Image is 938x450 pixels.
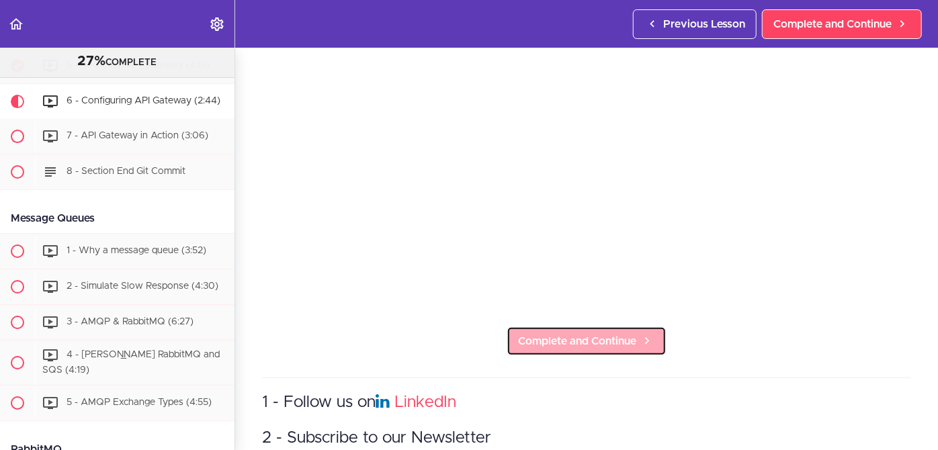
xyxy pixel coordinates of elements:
span: 3 - AMQP & RabbitMQ (6:27) [67,318,194,327]
span: 6 - Configuring API Gateway (2:44) [67,97,220,106]
svg: Back to course curriculum [8,16,24,32]
div: COMPLETE [17,53,218,71]
span: 2 - Simulate Slow Response (4:30) [67,282,218,291]
a: Previous Lesson [633,9,757,39]
h3: 2 - Subscribe to our Newsletter [262,427,911,449]
span: 7 - API Gateway in Action (3:06) [67,132,208,141]
span: 4 - [PERSON_NAME] RabbitMQ and SQS (4:19) [42,351,220,375]
a: Complete and Continue [762,9,922,39]
span: 27% [78,54,106,68]
a: Complete and Continue [507,326,667,356]
span: Previous Lesson [663,16,745,32]
span: 8 - Section End Git Commit [67,167,185,177]
span: Complete and Continue [518,333,636,349]
h3: 1 - Follow us on [262,392,911,414]
span: 1 - Why a message queue (3:52) [67,246,206,256]
span: Complete and Continue [773,16,892,32]
svg: Settings Menu [209,16,225,32]
a: LinkedIn [394,394,456,410]
span: 5 - AMQP Exchange Types (4:55) [67,398,212,407]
